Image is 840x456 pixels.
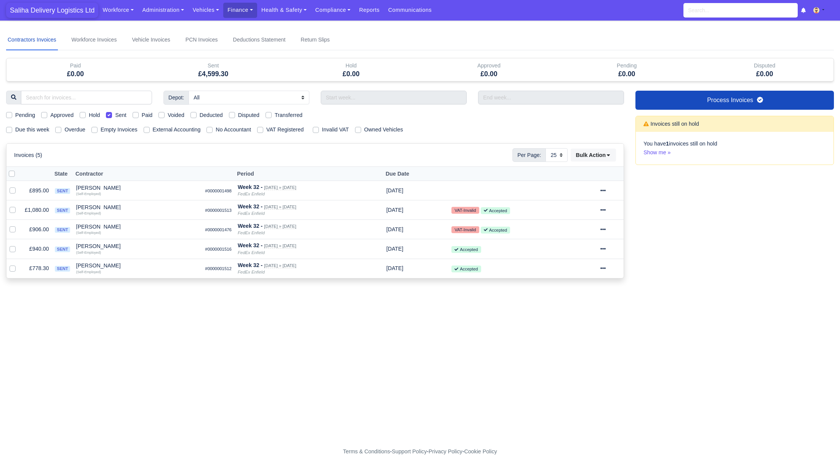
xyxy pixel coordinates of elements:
span: 14 hours from now [386,246,403,252]
div: Approved [420,58,558,81]
strong: Week 32 - [238,203,262,210]
h5: £0.00 [12,70,139,78]
small: #0000001476 [205,227,232,232]
iframe: Chat Widget [802,419,840,456]
strong: Week 32 - [238,242,262,248]
div: Paid [6,58,144,81]
div: [PERSON_NAME] [76,243,199,249]
input: End week... [478,91,624,104]
label: Hold [89,111,100,120]
td: £906.00 [22,220,52,239]
div: Hold [288,61,414,70]
i: FedEx Enfield [238,230,265,235]
strong: Week 32 - [238,223,262,229]
div: Approved [426,61,552,70]
small: (Self-Employed) [76,192,101,196]
small: VAT-Invalid [451,207,479,214]
a: PCN Invoices [184,30,219,50]
td: £1,080.00 [22,200,52,220]
h5: £4,599.30 [150,70,277,78]
small: [DATE] » [DATE] [264,243,296,248]
div: [PERSON_NAME] [76,263,199,268]
small: #0000001513 [205,208,232,213]
label: VAT Registered [266,125,304,134]
small: (Self-Employed) [76,231,101,235]
label: Voided [168,111,184,120]
div: - - - [203,447,637,456]
label: Transferred [275,111,302,120]
th: State [52,167,73,181]
div: Disputed [696,58,834,81]
strong: Week 32 - [238,262,262,268]
span: sent [55,208,70,213]
div: Disputed [701,61,828,70]
a: Cookie Policy [464,448,497,454]
small: Accepted [481,207,510,214]
strong: 1 [666,141,669,147]
small: [DATE] » [DATE] [264,263,296,268]
small: [DATE] » [DATE] [264,205,296,210]
span: 14 hours from now [386,187,403,194]
small: (Self-Employed) [76,211,101,215]
small: Accepted [481,227,510,234]
a: Health & Safety [257,3,311,18]
label: Empty Invoices [101,125,138,134]
a: Communications [384,3,436,18]
small: (Self-Employed) [76,270,101,274]
a: Finance [223,3,257,18]
span: sent [55,266,70,272]
a: Deductions Statement [232,30,287,50]
a: Privacy Policy [429,448,462,454]
th: Contractor [73,167,202,181]
h5: £0.00 [563,70,690,78]
label: Sent [115,111,126,120]
i: FedEx Enfield [238,250,265,255]
a: Saliha Delivery Logistics Ltd [6,3,98,18]
label: Invalid VAT [322,125,349,134]
span: Depot: [163,91,189,104]
label: Paid [142,111,153,120]
a: Administration [138,3,188,18]
button: Bulk Action [571,149,616,162]
i: FedEx Enfield [238,211,265,216]
div: Sent [150,61,277,70]
div: [PERSON_NAME] [76,185,199,190]
span: 14 hours from now [386,207,403,213]
div: You have invoices still on hold [636,132,834,165]
td: £778.30 [22,259,52,278]
div: Pending [563,61,690,70]
a: Support Policy [392,448,427,454]
a: Process Invoices [635,91,834,110]
div: Pending [558,58,696,81]
input: Search... [683,3,798,18]
a: Compliance [311,3,355,18]
label: Due this week [15,125,49,134]
h5: £0.00 [426,70,552,78]
div: [PERSON_NAME] [76,205,199,210]
span: sent [55,188,70,194]
a: Contractors Invoices [6,30,58,50]
div: [PERSON_NAME] [76,224,199,229]
input: Start week... [321,91,467,104]
a: Show me » [643,149,670,155]
label: External Accounting [153,125,201,134]
i: FedEx Enfield [238,270,265,274]
span: 14 hours from now [386,265,403,271]
label: Owned Vehicles [364,125,403,134]
td: £940.00 [22,239,52,259]
strong: Week 32 - [238,184,262,190]
h6: Invoices still on hold [643,121,699,127]
span: sent [55,246,70,252]
div: Hold [282,58,420,81]
span: Per Page: [512,148,546,162]
h5: £0.00 [701,70,828,78]
small: VAT-Invalid [451,226,479,233]
a: Vehicles [188,3,223,18]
